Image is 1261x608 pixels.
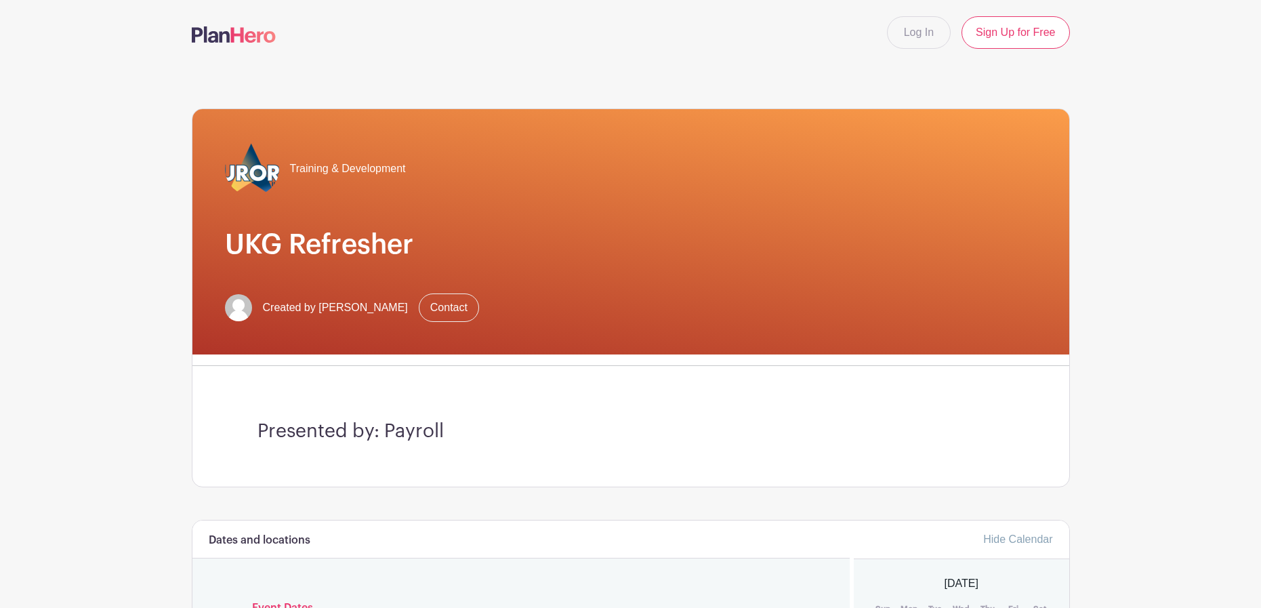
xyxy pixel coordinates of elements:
[887,16,951,49] a: Log In
[263,300,408,316] span: Created by [PERSON_NAME]
[945,575,978,592] span: [DATE]
[225,228,1037,261] h1: UKG Refresher
[962,16,1069,49] a: Sign Up for Free
[225,294,252,321] img: default-ce2991bfa6775e67f084385cd625a349d9dcbb7a52a09fb2fda1e96e2d18dcdb.png
[192,26,276,43] img: logo-507f7623f17ff9eddc593b1ce0a138ce2505c220e1c5a4e2b4648c50719b7d32.svg
[225,142,279,196] img: 2023_COA_Horiz_Logo_PMS_BlueStroke%204.png
[419,293,479,322] a: Contact
[209,534,310,547] h6: Dates and locations
[290,161,406,177] span: Training & Development
[257,420,1004,443] h3: Presented by: Payroll
[983,533,1052,545] a: Hide Calendar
